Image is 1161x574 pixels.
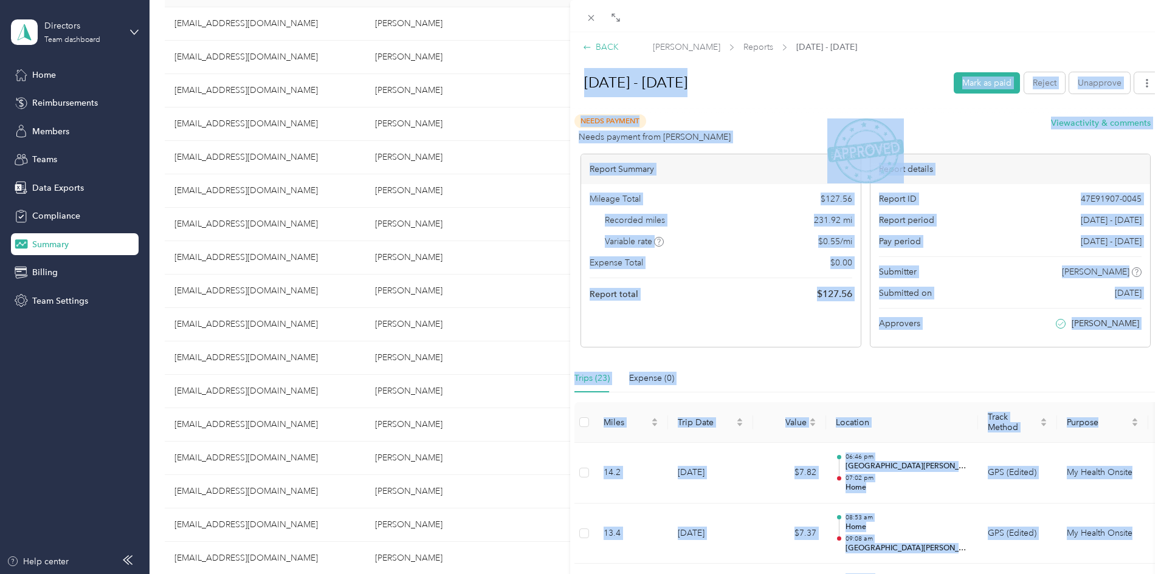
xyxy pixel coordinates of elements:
[594,402,668,443] th: Miles
[651,416,658,423] span: caret-up
[978,443,1057,504] td: GPS (Edited)
[809,416,816,423] span: caret-up
[978,402,1057,443] th: Track Method
[651,421,658,428] span: caret-down
[879,235,921,248] span: Pay period
[763,417,807,428] span: Value
[846,482,968,493] p: Home
[809,421,816,428] span: caret-down
[846,513,968,522] p: 08:53 am
[830,256,852,269] span: $ 0.00
[879,317,920,330] span: Approvers
[846,461,968,472] p: [GEOGRAPHIC_DATA][PERSON_NAME]
[879,265,917,278] span: Submitter
[879,287,932,299] span: Submitted on
[978,504,1057,564] td: GPS (Edited)
[821,193,852,205] span: $ 127.56
[604,417,649,428] span: Miles
[1057,504,1148,564] td: My Health Onsite
[1069,72,1130,94] button: Unapprove
[1072,317,1139,330] span: [PERSON_NAME]
[1051,117,1151,129] button: Viewactivity & comments
[1024,72,1065,94] button: Reject
[668,402,753,443] th: Trip Date
[574,372,610,385] div: Trips (23)
[753,402,826,443] th: Value
[629,372,674,385] div: Expense (0)
[1067,417,1129,428] span: Purpose
[590,288,638,301] span: Report total
[1131,421,1139,428] span: caret-down
[574,114,646,128] span: Needs Payment
[668,504,753,564] td: [DATE]
[846,453,968,461] p: 06:46 pm
[571,68,946,97] h1: Sep 8 - 21, 2025
[1062,265,1129,278] span: [PERSON_NAME]
[1115,287,1142,299] span: [DATE]
[827,118,904,183] img: ApprovedStamp
[846,522,968,533] p: Home
[583,41,619,53] div: BACK
[581,154,861,184] div: Report Summary
[817,287,852,301] span: $ 127.56
[1057,443,1148,504] td: My Health Onsite
[818,235,852,248] span: $ 0.55 / mi
[753,504,826,564] td: $7.37
[1081,193,1142,205] span: 47E91907-0045
[594,443,668,504] td: 14.2
[590,193,641,205] span: Mileage Total
[590,256,643,269] span: Expense Total
[988,412,1038,432] span: Track Method
[1057,402,1148,443] th: Purpose
[1131,416,1139,423] span: caret-up
[1081,214,1142,227] span: [DATE] - [DATE]
[814,214,852,227] span: 231.92 mi
[1040,416,1047,423] span: caret-up
[846,543,968,554] p: [GEOGRAPHIC_DATA][PERSON_NAME]
[594,504,668,564] td: 13.4
[1081,235,1142,248] span: [DATE] - [DATE]
[579,131,731,143] span: Needs payment from [PERSON_NAME]
[954,72,1020,94] button: Mark as paid
[653,41,720,53] span: [PERSON_NAME]
[846,535,968,543] p: 09:08 am
[796,41,857,53] span: [DATE] - [DATE]
[605,214,665,227] span: Recorded miles
[870,154,1150,184] div: Report details
[743,41,773,53] span: Reports
[736,421,743,428] span: caret-down
[879,214,934,227] span: Report period
[846,474,968,482] p: 07:02 pm
[668,443,753,504] td: [DATE]
[1093,506,1161,574] iframe: Everlance-gr Chat Button Frame
[826,402,978,443] th: Location
[879,193,917,205] span: Report ID
[736,416,743,423] span: caret-up
[1040,421,1047,428] span: caret-down
[678,417,734,428] span: Trip Date
[605,235,664,248] span: Variable rate
[753,443,826,504] td: $7.82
